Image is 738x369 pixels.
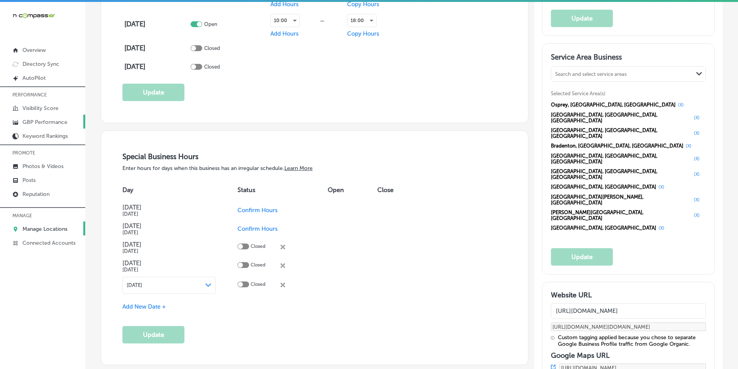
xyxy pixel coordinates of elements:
[251,281,265,289] p: Closed
[692,212,702,218] button: (X)
[122,230,216,235] h5: [DATE]
[551,351,706,360] h3: Google Maps URL
[271,14,299,27] div: 10:00
[270,30,299,37] span: Add Hours
[328,179,377,201] th: Open
[122,241,216,248] h4: [DATE]
[683,143,694,149] button: (X)
[551,194,692,206] span: [GEOGRAPHIC_DATA][PERSON_NAME], [GEOGRAPHIC_DATA]
[551,248,613,266] button: Update
[551,168,692,180] span: [GEOGRAPHIC_DATA], [GEOGRAPHIC_DATA], [GEOGRAPHIC_DATA]
[237,207,278,214] span: Confirm Hours
[122,248,216,254] h5: [DATE]
[377,179,411,201] th: Close
[551,102,676,108] span: Osprey, [GEOGRAPHIC_DATA], [GEOGRAPHIC_DATA]
[122,152,507,161] h3: Special Business Hours
[122,222,216,230] h4: [DATE]
[122,84,184,101] button: Update
[122,211,216,217] h5: [DATE]
[22,163,64,170] p: Photos & Videos
[251,262,265,269] p: Closed
[22,61,59,67] p: Directory Sync
[122,179,237,201] th: Day
[300,18,345,24] div: —
[204,45,220,51] p: Closed
[22,105,58,112] p: Visibility Score
[551,153,692,165] span: [GEOGRAPHIC_DATA], [GEOGRAPHIC_DATA], [GEOGRAPHIC_DATA]
[237,179,328,201] th: Status
[692,171,702,177] button: (X)
[127,282,142,288] span: [DATE]
[551,303,706,319] input: Add Location Website
[22,226,67,232] p: Manage Locations
[22,191,50,197] p: Reputation
[204,64,220,70] p: Closed
[22,177,36,184] p: Posts
[237,225,278,232] span: Confirm Hours
[122,303,166,310] span: Add New Date +
[692,156,702,162] button: (X)
[555,71,627,77] div: Search and select service areas
[551,91,606,96] span: Selected Service Area(s)
[692,130,702,136] button: (X)
[551,53,706,64] h3: Service Area Business
[22,47,46,53] p: Overview
[122,259,216,267] h4: [DATE]
[692,115,702,121] button: (X)
[22,240,76,246] p: Connected Accounts
[12,12,55,19] img: 660ab0bf-5cc7-4cb8-ba1c-48b5ae0f18e60NCTV_CLogo_TV_Black_-500x88.png
[22,75,46,81] p: AutoPilot
[656,225,667,231] button: (X)
[251,244,265,251] p: Closed
[122,204,216,211] h4: [DATE]
[551,10,613,27] button: Update
[124,44,189,52] h4: [DATE]
[558,334,706,347] div: Custom tagging applied because you chose to separate Google Business Profile traffic from Google ...
[692,197,702,203] button: (X)
[122,267,216,273] h5: [DATE]
[676,102,686,108] button: (X)
[22,119,67,125] p: GBP Performance
[124,62,189,71] h4: [DATE]
[347,14,376,27] div: 18:00
[204,21,217,27] p: Open
[551,184,656,190] span: [GEOGRAPHIC_DATA], [GEOGRAPHIC_DATA]
[551,291,706,299] h3: Website URL
[656,184,667,190] button: (X)
[122,165,507,172] p: Enter hours for days when this business has an irregular schedule.
[551,143,683,149] span: Bradenton, [GEOGRAPHIC_DATA], [GEOGRAPHIC_DATA]
[22,133,68,139] p: Keyword Rankings
[551,225,656,231] span: [GEOGRAPHIC_DATA], [GEOGRAPHIC_DATA]
[270,1,299,8] span: Add Hours
[551,127,692,139] span: [GEOGRAPHIC_DATA], [GEOGRAPHIC_DATA], [GEOGRAPHIC_DATA]
[347,1,379,8] span: Copy Hours
[124,20,189,28] h4: [DATE]
[551,209,692,221] span: [PERSON_NAME][GEOGRAPHIC_DATA], [GEOGRAPHIC_DATA]
[551,112,692,124] span: [GEOGRAPHIC_DATA], [GEOGRAPHIC_DATA], [GEOGRAPHIC_DATA]
[122,326,184,343] button: Update
[347,30,379,37] span: Copy Hours
[284,165,313,172] a: Learn More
